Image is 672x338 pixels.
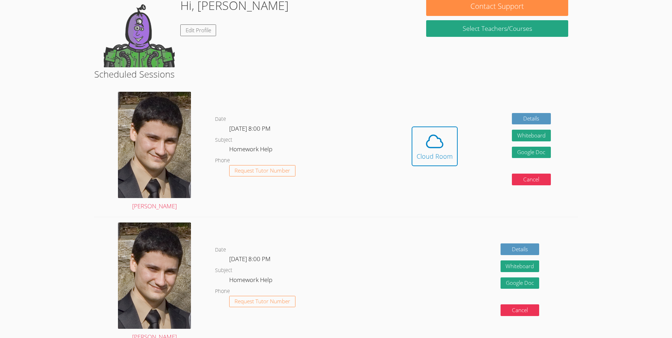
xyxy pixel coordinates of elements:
dt: Phone [215,287,230,296]
span: [DATE] 8:00 PM [229,255,271,263]
dt: Date [215,115,226,124]
a: Google Doc [501,277,540,289]
a: [PERSON_NAME] [118,92,191,212]
dt: Date [215,246,226,254]
button: Whiteboard [501,260,540,272]
a: Google Doc [512,147,551,158]
dt: Phone [215,156,230,165]
span: Request Tutor Number [235,299,290,304]
span: [DATE] 8:00 PM [229,124,271,133]
a: Details [501,243,540,255]
a: Select Teachers/Courses [426,20,568,37]
button: Request Tutor Number [229,165,295,177]
button: Cloud Room [412,126,458,166]
a: Edit Profile [180,24,216,36]
button: Request Tutor Number [229,296,295,308]
button: Cancel [512,174,551,185]
dd: Homework Help [229,144,274,156]
span: Request Tutor Number [235,168,290,173]
dd: Homework Help [229,275,274,287]
button: Whiteboard [512,130,551,141]
img: david.jpg [118,92,191,198]
button: Cancel [501,304,540,316]
h2: Scheduled Sessions [94,67,578,81]
dt: Subject [215,266,232,275]
img: david.jpg [118,222,191,329]
div: Cloud Room [417,151,453,161]
dt: Subject [215,136,232,145]
a: Details [512,113,551,125]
